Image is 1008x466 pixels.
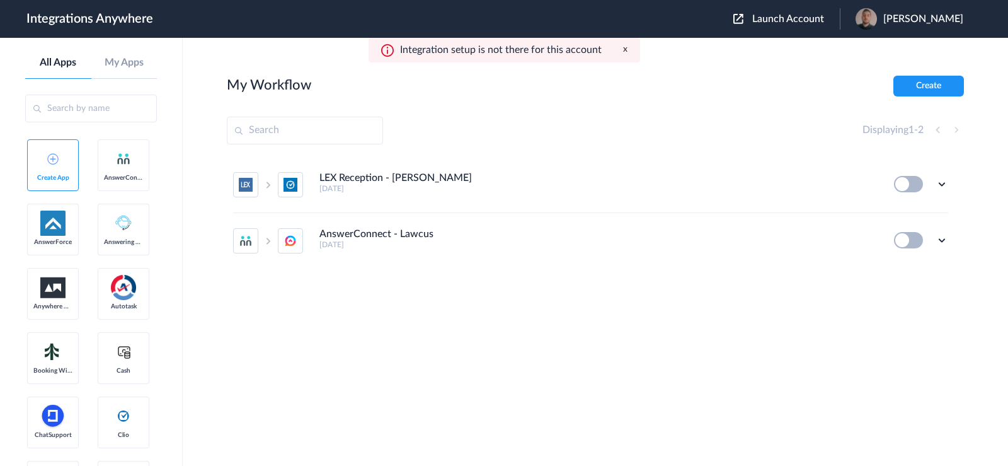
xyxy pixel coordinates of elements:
span: Cash [104,367,143,375]
h5: [DATE] [319,240,877,249]
button: Create [893,76,964,96]
h4: Displaying - [862,124,924,136]
img: Setmore_Logo.svg [40,341,66,363]
input: Search by name [25,95,157,122]
span: Anywhere Works [33,303,72,310]
h4: LEX Reception - [PERSON_NAME] [319,172,472,184]
button: Launch Account [733,13,840,25]
img: chatsupport-icon.svg [40,404,66,429]
img: af-app-logo.svg [40,211,66,236]
p: Integration setup is not there for this account [400,44,602,56]
span: Launch Account [752,14,824,24]
img: clio-logo.svg [116,409,131,424]
h5: [DATE] [319,184,877,193]
h2: My Workflow [227,77,311,93]
span: AnswerConnect [104,174,143,182]
span: Answering Service [104,238,143,246]
button: x [623,44,627,55]
span: [PERSON_NAME] [883,13,963,25]
a: All Apps [25,57,91,69]
img: add-icon.svg [47,153,59,165]
img: Answering_service.png [111,211,136,236]
img: autotask.png [111,275,136,300]
input: Search [227,117,383,144]
a: My Apps [91,57,157,69]
span: 2 [918,125,924,135]
span: 1 [908,125,914,135]
span: Create App [33,174,72,182]
span: AnswerForce [33,238,72,246]
img: image0.jpeg [856,8,877,30]
img: cash-logo.svg [116,344,132,359]
span: Autotask [104,303,143,310]
img: aww.png [40,277,66,298]
span: ChatSupport [33,431,72,439]
h4: AnswerConnect - Lawcus [319,228,433,240]
img: answerconnect-logo.svg [116,151,131,166]
img: launch-acct-icon.svg [733,14,743,24]
h1: Integrations Anywhere [26,11,153,26]
span: Booking Widget [33,367,72,375]
span: Clio [104,431,143,439]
